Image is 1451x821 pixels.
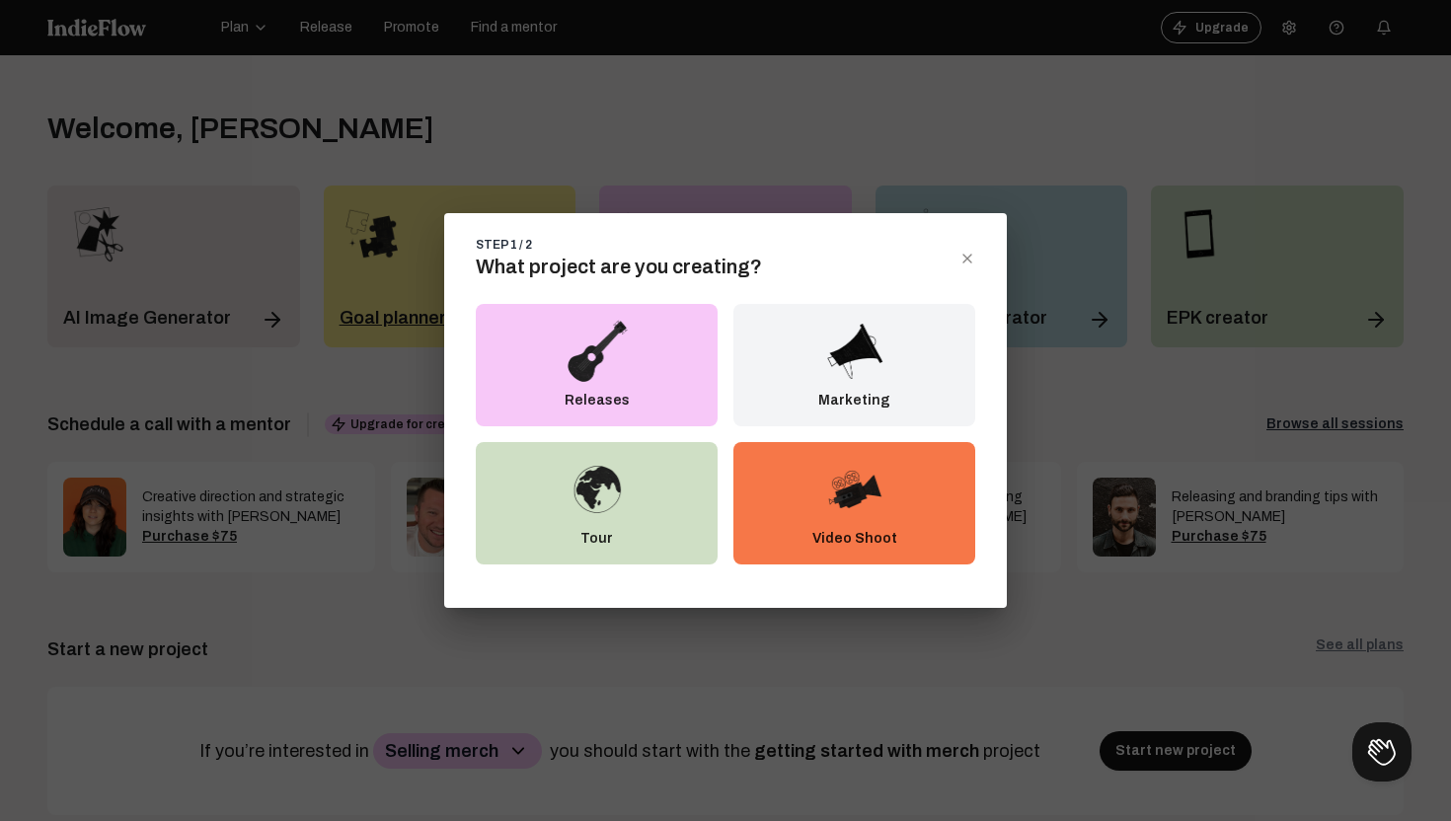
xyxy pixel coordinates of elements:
img: Tour.png [566,458,629,521]
img: Releases.png [566,320,629,383]
div: close dialog [959,251,975,266]
img: Marketing.png [823,320,886,383]
span: What project are you creating? [476,252,762,277]
p: Video Shoot [812,529,897,549]
img: VideoShoot.png [823,458,886,521]
iframe: Toggle Customer Support [1352,722,1412,782]
p: Marketing [818,391,890,410]
p: Tour [580,529,613,549]
p: Releases [565,391,630,410]
div: STEP 1 / 2 [476,237,532,253]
